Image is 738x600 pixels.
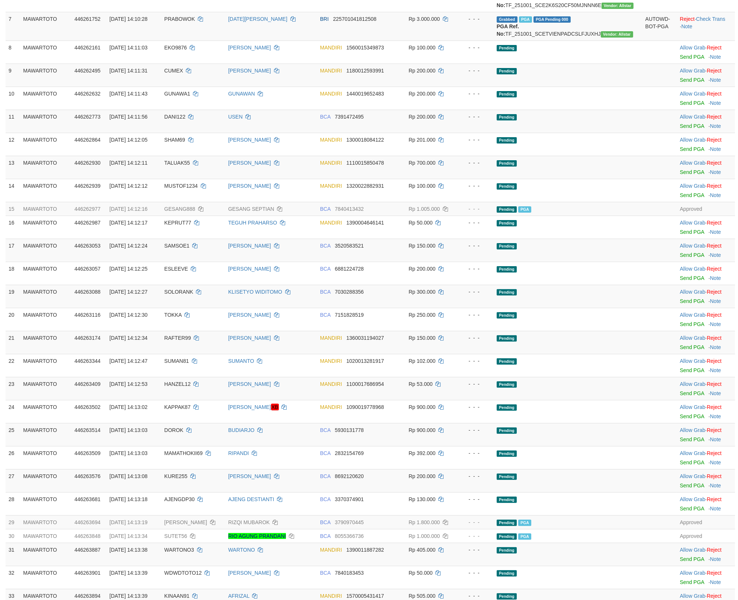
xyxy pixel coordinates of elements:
[74,137,100,143] span: 446262864
[680,547,705,553] a: Allow Grab
[680,243,705,249] a: Allow Grab
[109,266,147,272] span: [DATE] 14:12:25
[680,169,704,175] a: Send PGA
[680,123,704,129] a: Send PGA
[680,91,707,97] span: ·
[707,220,722,226] a: Reject
[20,239,71,262] td: MAWARTOTO
[680,68,707,74] span: ·
[710,344,721,350] a: Note
[6,308,20,331] td: 20
[497,45,517,51] span: Pending
[497,16,518,23] span: Grabbed
[109,206,147,212] span: [DATE] 14:12:16
[409,16,440,22] span: Rp 3.000.000
[680,45,707,51] span: ·
[680,160,705,166] a: Allow Grab
[228,593,249,599] a: AFRIZAL
[460,334,491,342] div: - - -
[680,459,704,465] a: Send PGA
[460,15,491,23] div: - - -
[6,179,20,202] td: 14
[74,220,100,226] span: 446262987
[680,220,707,226] span: ·
[677,202,735,216] td: Approved
[497,243,517,249] span: Pending
[333,16,377,22] span: Copy 225701041812508 to clipboard
[271,404,279,410] em: XB
[497,220,517,226] span: Pending
[164,160,190,166] span: TALUAK55
[710,146,721,152] a: Note
[164,220,191,226] span: KEPRUT77
[497,289,517,296] span: Pending
[6,239,20,262] td: 17
[347,68,384,74] span: Copy 1180012593991 to clipboard
[347,183,384,189] span: Copy 1320022882931 to clipboard
[228,547,255,553] a: WARTONO
[6,262,20,285] td: 18
[6,87,20,110] td: 10
[677,216,735,239] td: ·
[497,160,517,167] span: Pending
[320,114,331,120] span: BCA
[460,288,491,296] div: - - -
[228,533,286,539] a: RIO AGUNG PRANDANI
[707,381,722,387] a: Reject
[707,289,722,295] a: Reject
[680,289,705,295] a: Allow Grab
[707,266,722,272] a: Reject
[680,556,704,562] a: Send PGA
[497,183,517,190] span: Pending
[710,367,721,373] a: Note
[20,179,71,202] td: MAWARTOTO
[228,114,243,120] a: USEN
[680,593,705,599] a: Allow Grab
[680,45,705,51] a: Allow Grab
[680,54,704,60] a: Send PGA
[228,266,271,272] a: [PERSON_NAME]
[6,12,20,41] td: 7
[680,68,705,74] a: Allow Grab
[20,133,71,156] td: MAWARTOTO
[707,114,722,120] a: Reject
[602,3,634,9] span: Vendor URL: https://secure31.1velocity.biz
[680,473,705,479] a: Allow Grab
[710,54,721,60] a: Note
[680,427,705,433] a: Allow Grab
[707,496,722,502] a: Reject
[409,220,433,226] span: Rp 50.000
[228,570,271,576] a: [PERSON_NAME]
[460,205,491,213] div: - - -
[74,183,100,189] span: 446262939
[20,331,71,354] td: MAWARTOTO
[409,243,435,249] span: Rp 150.000
[164,91,190,97] span: GUNAWA1
[677,64,735,87] td: ·
[707,450,722,456] a: Reject
[335,312,364,318] span: Copy 7151828519 to clipboard
[680,436,704,442] a: Send PGA
[680,252,704,258] a: Send PGA
[680,137,707,143] span: ·
[164,243,190,249] span: SAMSOE1
[74,266,100,272] span: 446263057
[460,90,491,97] div: - - -
[710,506,721,512] a: Note
[680,77,704,83] a: Send PGA
[680,16,695,22] a: Reject
[228,427,255,433] a: BUDIARJO
[164,16,195,22] span: PRABOWOK
[707,335,722,341] a: Reject
[320,160,342,166] span: MANDIRI
[677,41,735,64] td: ·
[409,91,435,97] span: Rp 200.000
[497,266,517,272] span: Pending
[710,275,721,281] a: Note
[460,242,491,249] div: - - -
[680,100,704,106] a: Send PGA
[710,321,721,327] a: Note
[409,312,435,318] span: Rp 250.000
[20,87,71,110] td: MAWARTOTO
[680,243,707,249] span: ·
